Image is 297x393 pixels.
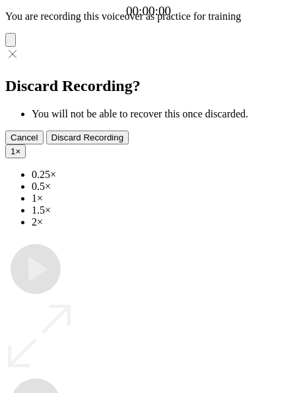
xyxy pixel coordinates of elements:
li: You will not be able to recover this once discarded. [32,108,292,120]
button: Cancel [5,131,44,144]
p: You are recording this voiceover as practice for training [5,11,292,22]
li: 0.5× [32,181,292,193]
li: 1.5× [32,204,292,216]
li: 0.25× [32,169,292,181]
span: 1 [11,146,15,156]
a: 00:00:00 [126,4,171,18]
button: 1× [5,144,26,158]
button: Discard Recording [46,131,129,144]
li: 1× [32,193,292,204]
li: 2× [32,216,292,228]
h2: Discard Recording? [5,77,292,95]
